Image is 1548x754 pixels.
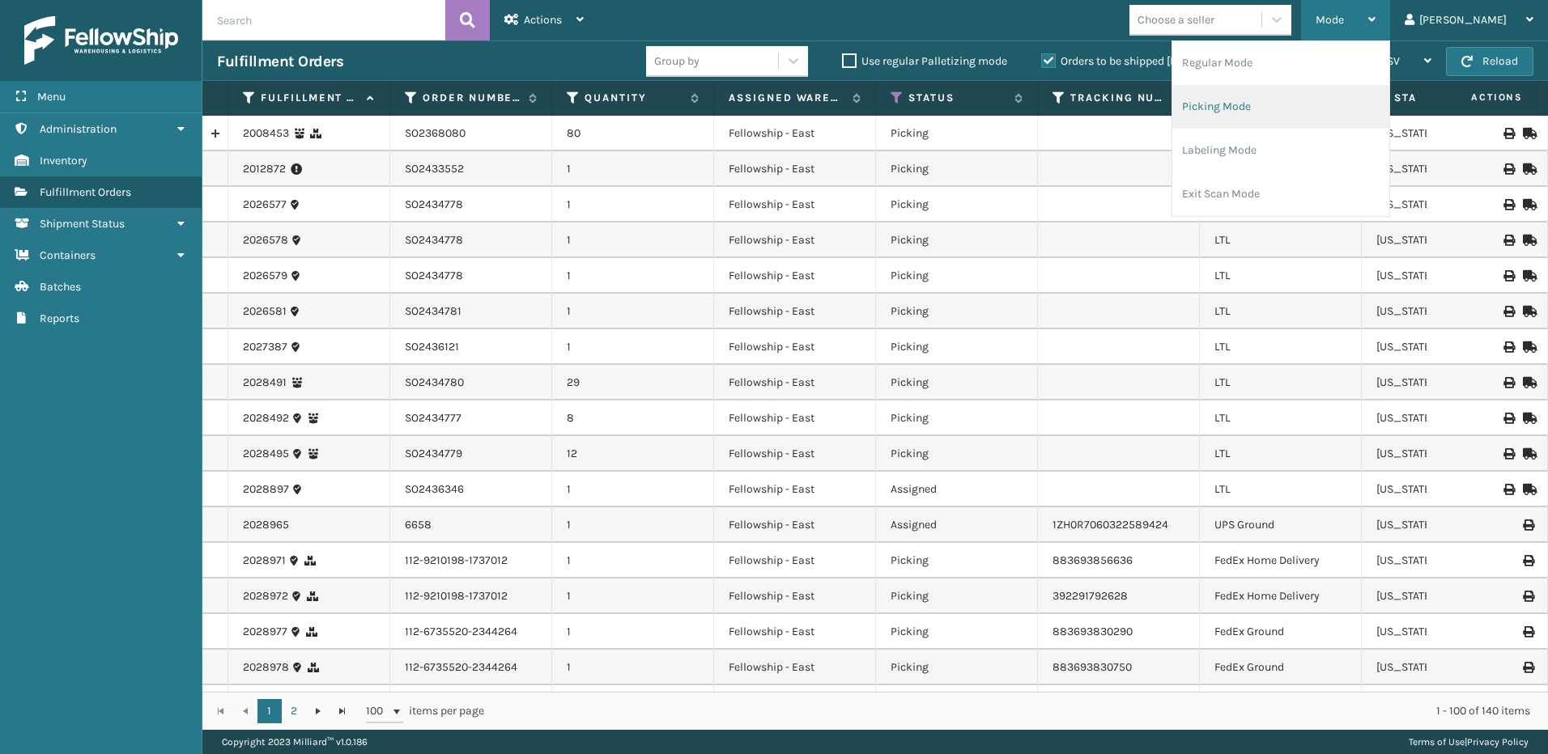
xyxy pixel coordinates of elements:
i: Print Label [1523,519,1533,531]
i: Mark as Shipped [1523,235,1533,246]
td: SO2434777 [390,400,552,436]
span: Go to the last page [336,705,349,718]
td: FedEx Ground [1200,614,1362,650]
label: Quantity [585,91,683,105]
td: LTL [1200,329,1362,365]
td: 1 [552,578,714,614]
i: Print Label [1523,555,1533,566]
i: Mark as Shipped [1523,306,1533,317]
td: Picking [876,222,1038,258]
td: SO2434779 [390,436,552,472]
i: Print BOL [1503,448,1513,460]
td: Fellowship - East [714,329,876,365]
a: 2028491 [243,375,287,391]
td: Picking [876,650,1038,685]
i: Print BOL [1503,413,1513,424]
span: Menu [37,90,66,104]
i: Mark as Shipped [1523,163,1533,175]
td: 112-9210198-1737012 [390,578,552,614]
span: Mode [1316,13,1344,27]
td: [US_STATE] [1362,578,1524,614]
td: 1 [552,258,714,294]
td: SO2436121 [390,329,552,365]
td: [US_STATE] [1362,685,1524,721]
td: LTL [1200,400,1362,436]
div: Group by [654,53,700,70]
td: [US_STATE] [1362,614,1524,650]
td: Fellowship - East [714,258,876,294]
span: Fulfillment Orders [40,185,131,199]
a: 1ZH0R7060322589424 [1053,518,1168,532]
li: Exit Scan Mode [1172,172,1389,216]
p: Copyright 2023 Milliard™ v 1.0.186 [222,730,368,754]
td: LTL [1200,472,1362,507]
td: SO2434778 [390,258,552,294]
td: Picking [876,151,1038,187]
div: | [1409,730,1529,754]
td: Picking [876,578,1038,614]
i: Mark as Shipped [1523,341,1533,353]
td: Assigned [876,472,1038,507]
td: [US_STATE] [1362,400,1524,436]
td: LTL [1200,436,1362,472]
a: 2028965 [243,517,289,533]
i: Print BOL [1503,270,1513,282]
label: Tracking Number [1070,91,1168,105]
span: Reports [40,311,79,325]
td: [US_STATE] [1362,329,1524,365]
i: Mark as Shipped [1523,270,1533,282]
td: [US_STATE] [1362,365,1524,400]
td: Fellowship - East [714,543,876,578]
label: Order Number [423,91,521,105]
div: 1 - 100 of 140 items [507,703,1530,719]
td: UPS Ground [1200,507,1362,543]
td: 112-6735520-2344264 [390,614,552,650]
label: Use regular Palletizing mode [842,54,1007,68]
td: Picking [876,436,1038,472]
td: Picking [876,543,1038,578]
a: 2028977 [243,624,287,640]
td: Picking [876,614,1038,650]
label: Assigned Warehouse [729,91,844,105]
i: Print Label [1523,626,1533,638]
td: Picking [876,329,1038,365]
td: 1 [552,294,714,329]
span: Actions [1420,84,1533,111]
td: SO2434778 [390,222,552,258]
td: Fellowship - East [714,365,876,400]
td: SO2434780 [390,365,552,400]
i: Print BOL [1503,377,1513,388]
td: Fellowship - East [714,187,876,222]
a: 2026581 [243,303,287,320]
td: 1 [552,329,714,365]
a: 2028492 [243,410,289,426]
a: Go to the last page [330,699,355,723]
td: 6658 [390,507,552,543]
td: 1 [552,187,714,222]
i: Print BOL [1503,199,1513,210]
i: Mark as Shipped [1523,128,1533,139]
a: 2 [282,699,306,723]
td: Picking [876,400,1038,436]
a: 2026579 [243,268,287,284]
a: 2028971 [243,553,286,569]
a: 2027387 [243,339,287,355]
td: Fellowship - East [714,222,876,258]
td: Picking [876,685,1038,721]
a: 2008453 [243,125,289,142]
i: Print BOL [1503,235,1513,246]
i: Print BOL [1503,163,1513,175]
td: [US_STATE] [1362,436,1524,472]
i: Mark as Shipped [1523,413,1533,424]
td: SO2436346 [390,472,552,507]
td: 8 [552,400,714,436]
span: Inventory [40,154,87,167]
td: 112-6735520-2344264 [390,650,552,685]
i: Print BOL [1503,341,1513,353]
td: Fellowship - East [714,472,876,507]
td: 112-6735520-2344264 [390,685,552,721]
span: Batches [40,280,81,294]
a: 883693856636 [1053,553,1133,567]
a: 2028897 [243,481,289,498]
td: Fellowship - East [714,650,876,685]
